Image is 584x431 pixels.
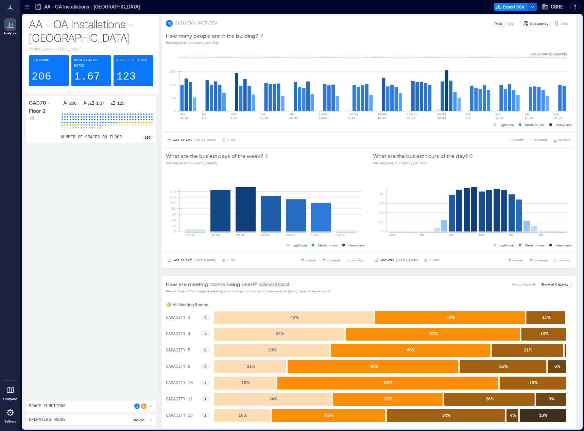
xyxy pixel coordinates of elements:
text: 6-12 [348,116,355,119]
text: CAPACITY 5 [166,348,190,353]
text: 8am [449,233,454,236]
p: Group Capacity [512,281,536,287]
p: Medium use [525,122,545,127]
text: CAPACITY 18 [166,413,193,418]
text: AUG [554,113,559,116]
tspan: 100 [170,83,176,87]
span: EXPORT [306,258,316,262]
text: 6 % [554,364,561,368]
text: 1-7 [201,116,206,119]
p: [STREET_ADDRESS][US_STATE] [29,47,153,52]
p: BUILDING OVERVIEW [175,21,217,26]
text: 9 % [549,396,555,401]
p: AA - OA Installations - [GEOGRAPHIC_DATA] [44,3,140,10]
text: 21 % [524,347,532,352]
tspan: 80 [172,206,176,210]
text: 21 % [247,364,255,368]
text: CAPACITY 3 [166,315,190,320]
text: 37 % [276,331,284,336]
p: Operating Hours [29,417,66,423]
text: 20-26 [407,116,415,119]
p: Light use [500,122,514,127]
p: Percentage of the usage of meeting rooms by group size and room capacity (using Open Area sensors) [166,288,330,294]
span: EXPORT [513,138,523,142]
text: 8pm [538,233,544,236]
p: / [88,100,89,106]
text: 15-21 [260,116,268,119]
p: 206 [69,100,76,106]
p: Space Functions [29,403,66,409]
text: CAPACITY 11 [166,397,193,402]
p: Floorplans [3,397,17,401]
text: 34 % [442,413,451,417]
p: Heavy use [348,242,365,248]
a: Floorplans [1,382,19,403]
text: 16 % [239,413,247,417]
text: 25-31 [180,116,188,119]
text: CAPACITY 10 [166,381,193,385]
text: [DATE] [236,233,245,236]
p: Occupancy [530,21,548,26]
text: [DATE] [286,233,296,236]
button: OPTIONS [345,257,365,264]
text: 12am [389,233,395,236]
tspan: 60 [379,201,383,205]
p: 123 [116,70,136,84]
text: 46 % [407,347,415,352]
p: How are meeting rooms being used? [166,280,257,288]
p: What are the busiest days of the week? [166,152,263,160]
text: JUN [290,113,295,116]
span: OPTIONS [559,138,570,142]
text: [DATE] [407,113,417,116]
text: AUG [495,113,500,116]
span: EXPORT [513,258,523,262]
p: Building peak occupancy per Hour [373,160,473,166]
p: number of spaces on floor [61,135,122,140]
p: AA - OA Installations - [GEOGRAPHIC_DATA] [29,17,153,44]
text: 4pm [509,233,514,236]
text: CAPACITY 4 [166,332,190,337]
p: Peak [495,21,502,26]
text: 4am [419,233,424,236]
p: 1 Hour [429,258,439,262]
text: AUG [525,113,530,116]
a: Analytics [2,16,19,37]
text: 33 % [325,413,333,417]
button: COMPARE [528,137,549,143]
text: MAY [180,113,185,116]
span: COMPARE [327,258,341,262]
text: [DATE] [261,233,271,236]
text: [DATE] [210,233,220,236]
tspan: 100 [170,201,176,205]
p: Number of Desks [116,58,147,63]
text: 43 % [446,315,455,320]
p: 206 [32,70,51,84]
p: CA070 - Floor 2 [29,99,58,115]
span: COMPARE [534,138,548,142]
text: JUN [260,113,265,116]
p: Light use [293,242,307,248]
p: 1.67 [96,100,104,106]
text: 13 % [539,413,548,417]
p: 8a - 6p [134,417,144,423]
button: Last Week |[DATE]-[DATE] [373,257,420,264]
text: [DATE] [319,116,329,119]
button: EXPORT [299,257,318,264]
p: How many people are in the building? [166,32,258,40]
text: 26 % [486,396,494,401]
text: 12pm [479,233,485,236]
p: 1 Day [227,258,236,262]
text: [DATE] [378,113,388,116]
p: Medium use [318,242,338,248]
p: Avg [508,21,514,26]
text: 18 % [241,380,250,385]
text: 24-30 [554,116,562,119]
text: 3-9 [466,116,471,119]
text: [DATE] [436,113,446,116]
span: OPTIONS [351,258,363,262]
p: Light use [500,242,514,248]
text: [DATE] [185,233,195,236]
tspan: 40 [379,210,383,214]
button: EXPORT [506,137,525,143]
button: OPTIONS [552,257,572,264]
